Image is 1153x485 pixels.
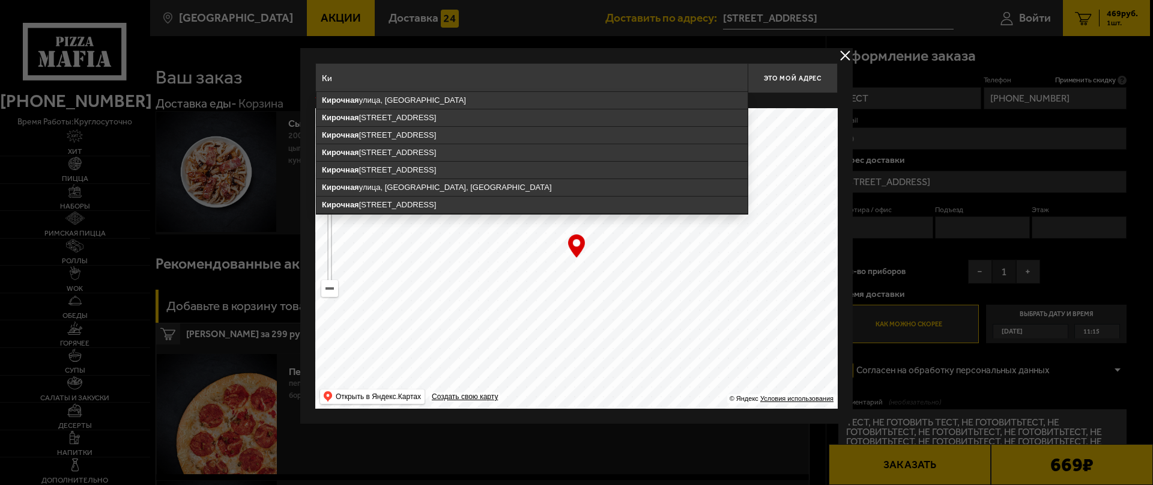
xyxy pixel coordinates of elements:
[316,179,748,196] ymaps: улица, [GEOGRAPHIC_DATA], [GEOGRAPHIC_DATA]
[316,162,748,178] ymaps: [STREET_ADDRESS]
[316,197,748,213] ymaps: [STREET_ADDRESS]
[764,75,822,82] span: Это мой адрес
[322,130,359,139] ymaps: Кирочная
[760,395,834,402] a: Условия использования
[322,165,359,174] ymaps: Кирочная
[730,395,758,402] ymaps: © Яндекс
[748,63,838,93] button: Это мой адрес
[429,392,500,401] a: Создать свою карту
[322,96,359,105] ymaps: Кирочная
[322,183,359,192] ymaps: Кирочная
[838,48,853,63] button: delivery type
[315,96,485,106] p: Укажите дом на карте или в поле ввода
[336,389,421,404] ymaps: Открыть в Яндекс.Картах
[316,144,748,161] ymaps: [STREET_ADDRESS]
[316,127,748,144] ymaps: [STREET_ADDRESS]
[322,200,359,209] ymaps: Кирочная
[320,389,425,404] ymaps: Открыть в Яндекс.Картах
[316,92,748,109] ymaps: улица, [GEOGRAPHIC_DATA]
[322,148,359,157] ymaps: Кирочная
[322,113,359,122] ymaps: Кирочная
[315,63,748,93] input: Введите адрес доставки
[316,109,748,126] ymaps: [STREET_ADDRESS]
